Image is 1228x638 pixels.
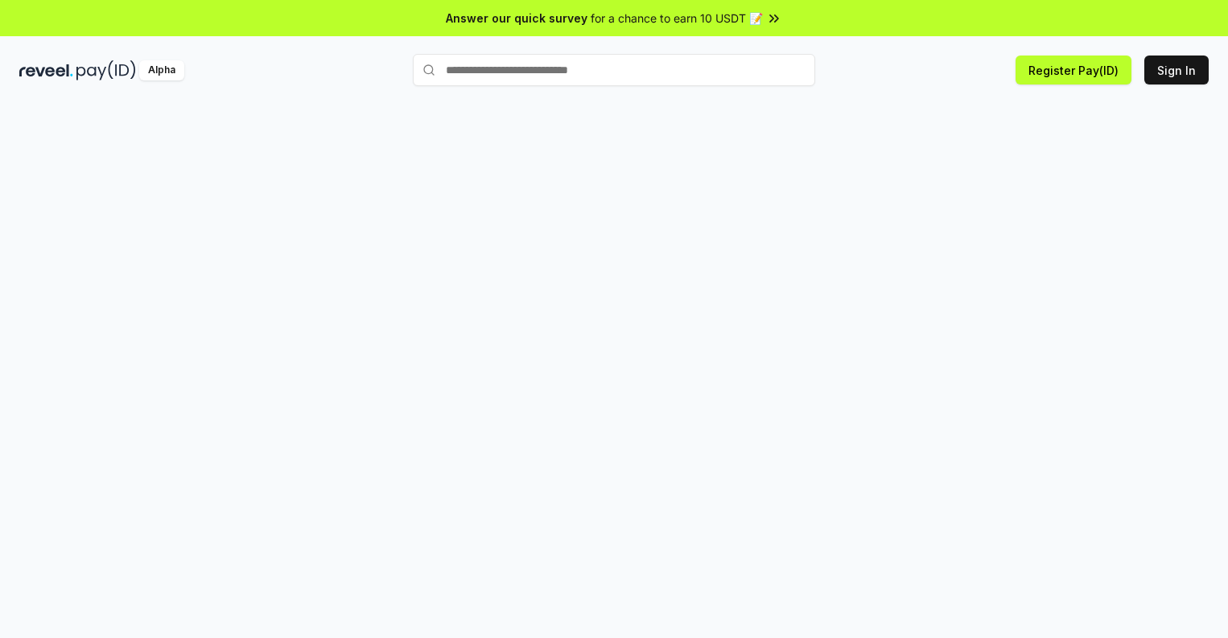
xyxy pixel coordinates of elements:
[139,60,184,80] div: Alpha
[591,10,763,27] span: for a chance to earn 10 USDT 📝
[446,10,587,27] span: Answer our quick survey
[19,60,73,80] img: reveel_dark
[1016,56,1131,84] button: Register Pay(ID)
[76,60,136,80] img: pay_id
[1144,56,1209,84] button: Sign In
